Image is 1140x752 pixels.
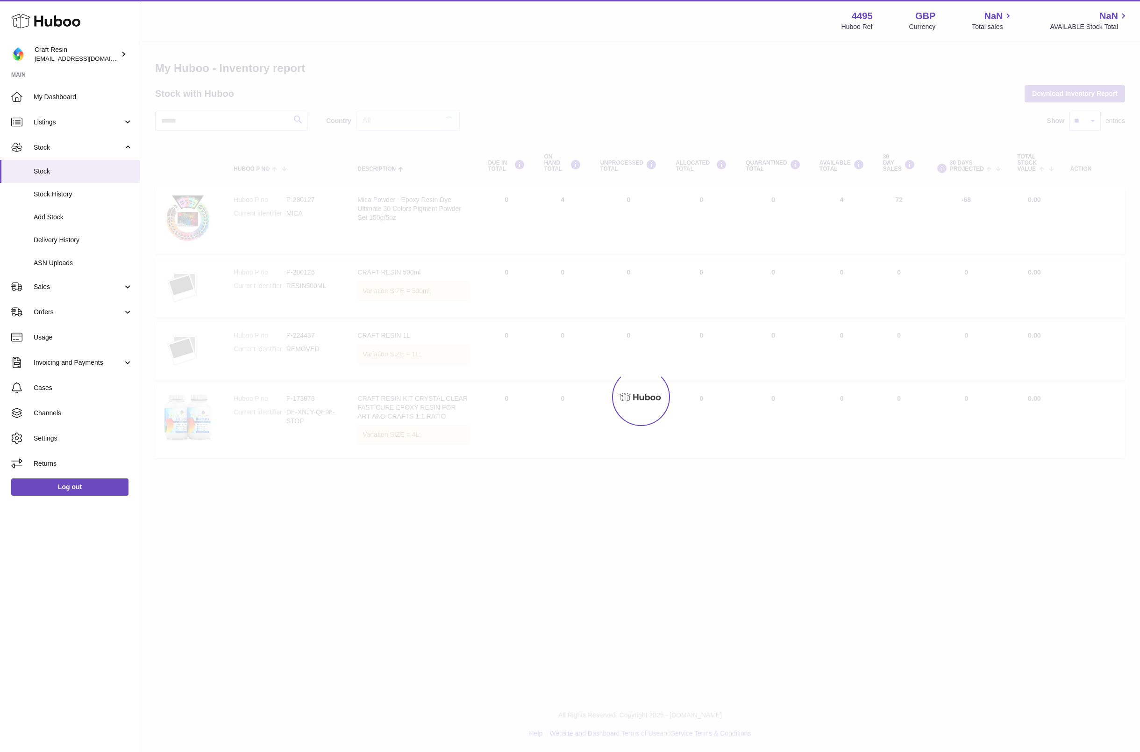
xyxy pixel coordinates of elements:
[34,213,133,222] span: Add Stock
[34,308,123,317] span: Orders
[1050,22,1129,31] span: AVAILABLE Stock Total
[11,478,128,495] a: Log out
[34,333,133,342] span: Usage
[852,10,873,22] strong: 4495
[909,22,936,31] div: Currency
[34,93,133,101] span: My Dashboard
[34,434,133,443] span: Settings
[984,10,1003,22] span: NaN
[915,10,935,22] strong: GBP
[35,45,119,63] div: Craft Resin
[841,22,873,31] div: Huboo Ref
[34,459,133,468] span: Returns
[972,22,1013,31] span: Total sales
[11,47,25,61] img: craftresinuk@gmail.com
[34,358,123,367] span: Invoicing and Payments
[34,118,123,127] span: Listings
[34,259,133,268] span: ASN Uploads
[34,143,123,152] span: Stock
[1050,10,1129,31] a: NaN AVAILABLE Stock Total
[34,383,133,392] span: Cases
[34,236,133,245] span: Delivery History
[972,10,1013,31] a: NaN Total sales
[34,409,133,418] span: Channels
[35,55,137,62] span: [EMAIL_ADDRESS][DOMAIN_NAME]
[34,167,133,176] span: Stock
[34,190,133,199] span: Stock History
[34,282,123,291] span: Sales
[1099,10,1118,22] span: NaN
